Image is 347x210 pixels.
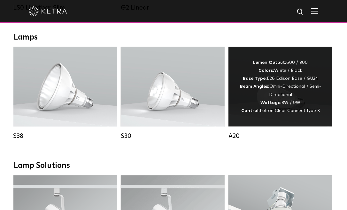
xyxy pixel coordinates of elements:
[14,33,333,42] div: Lamps
[14,161,333,171] div: Lamp Solutions
[13,47,117,140] a: S38 Lumen Output:1100Colors:White / BlackBase Type:E26 Edison Base / GU24Beam Angles:10° / 25° / ...
[241,109,260,113] strong: Control:
[253,60,286,65] strong: Lumen Output:
[228,132,332,140] div: A20
[29,6,67,16] img: ketra-logo-2019-white
[121,47,225,140] a: S30 Lumen Output:1100Colors:White / BlackBase Type:E26 Edison Base / GU24Beam Angles:15° / 25° / ...
[258,68,274,73] strong: Colors:
[311,8,318,14] img: Hamburger%20Nav.svg
[228,47,332,140] a: A20 Lumen Output:600 / 800Colors:White / BlackBase Type:E26 Edison Base / GU24Beam Angles:Omni-Di...
[238,59,323,115] div: 600 / 800 White / Black E26 Edison Base / GU24 Omni-Directional / Semi-Directional 8W / 9W
[260,101,281,105] strong: Wattage:
[240,84,269,89] strong: Beam Angles:
[297,8,305,16] img: search icon
[243,76,267,81] strong: Base Type:
[13,132,117,140] div: S38
[260,109,320,113] span: Lutron Clear Connect Type X
[121,132,225,140] div: S30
